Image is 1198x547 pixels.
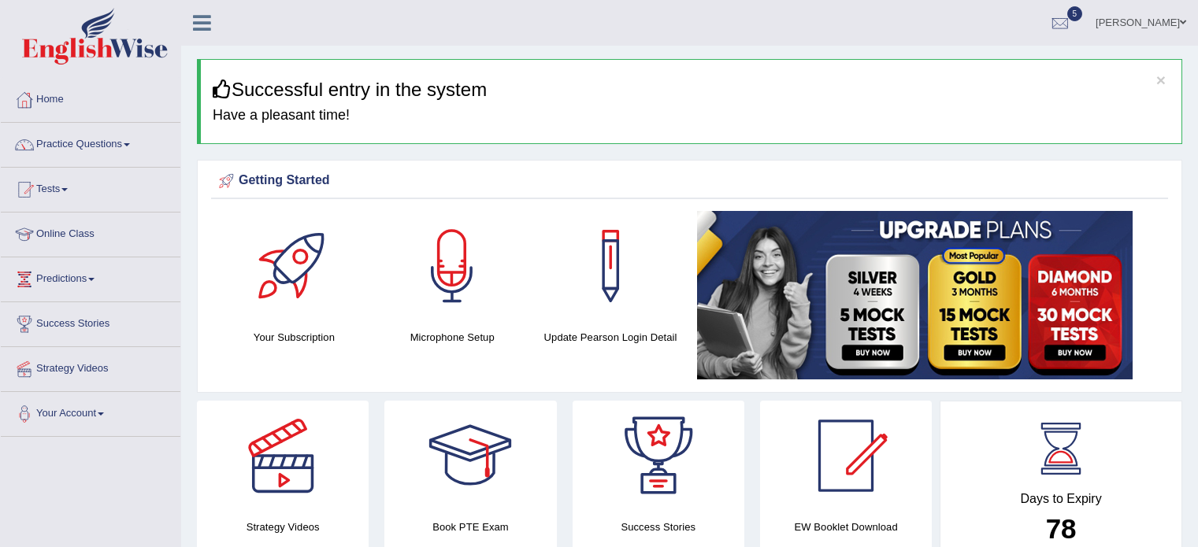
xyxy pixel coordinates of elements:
[223,329,365,346] h4: Your Subscription
[1,213,180,252] a: Online Class
[573,519,744,535] h4: Success Stories
[540,329,682,346] h4: Update Pearson Login Detail
[1,392,180,431] a: Your Account
[760,519,932,535] h4: EW Booklet Download
[1,302,180,342] a: Success Stories
[1067,6,1083,21] span: 5
[197,519,369,535] h4: Strategy Videos
[215,169,1164,193] div: Getting Started
[1156,72,1166,88] button: ×
[381,329,524,346] h4: Microphone Setup
[1,78,180,117] a: Home
[697,211,1133,379] img: small5.jpg
[1,168,180,207] a: Tests
[384,519,556,535] h4: Book PTE Exam
[213,108,1170,124] h4: Have a pleasant time!
[1,257,180,297] a: Predictions
[958,492,1164,506] h4: Days to Expiry
[1,347,180,386] a: Strategy Videos
[1,123,180,162] a: Practice Questions
[1046,513,1077,544] b: 78
[213,79,1170,100] h3: Successful entry in the system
